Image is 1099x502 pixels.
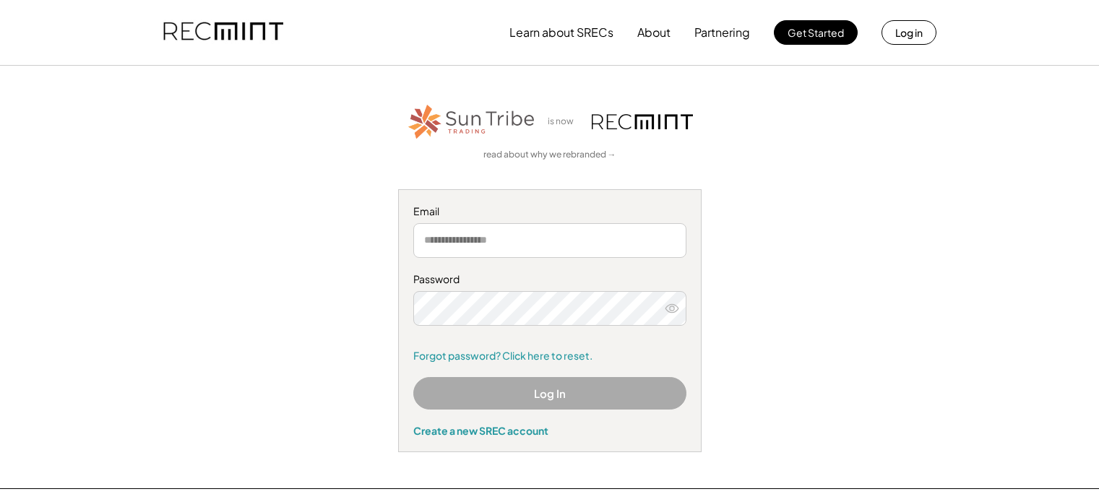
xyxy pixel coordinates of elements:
img: recmint-logotype%403x.png [592,114,693,129]
div: Password [413,272,686,287]
button: Get Started [774,20,858,45]
img: STT_Horizontal_Logo%2B-%2BColor.png [407,102,537,142]
button: Partnering [694,18,750,47]
a: Forgot password? Click here to reset. [413,349,686,363]
button: Log In [413,377,686,410]
div: is now [544,116,585,128]
button: About [637,18,671,47]
button: Learn about SRECs [509,18,613,47]
div: Email [413,204,686,219]
img: recmint-logotype%403x.png [163,8,283,57]
div: Create a new SREC account [413,424,686,437]
button: Log in [882,20,936,45]
a: read about why we rebranded → [483,149,616,161]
